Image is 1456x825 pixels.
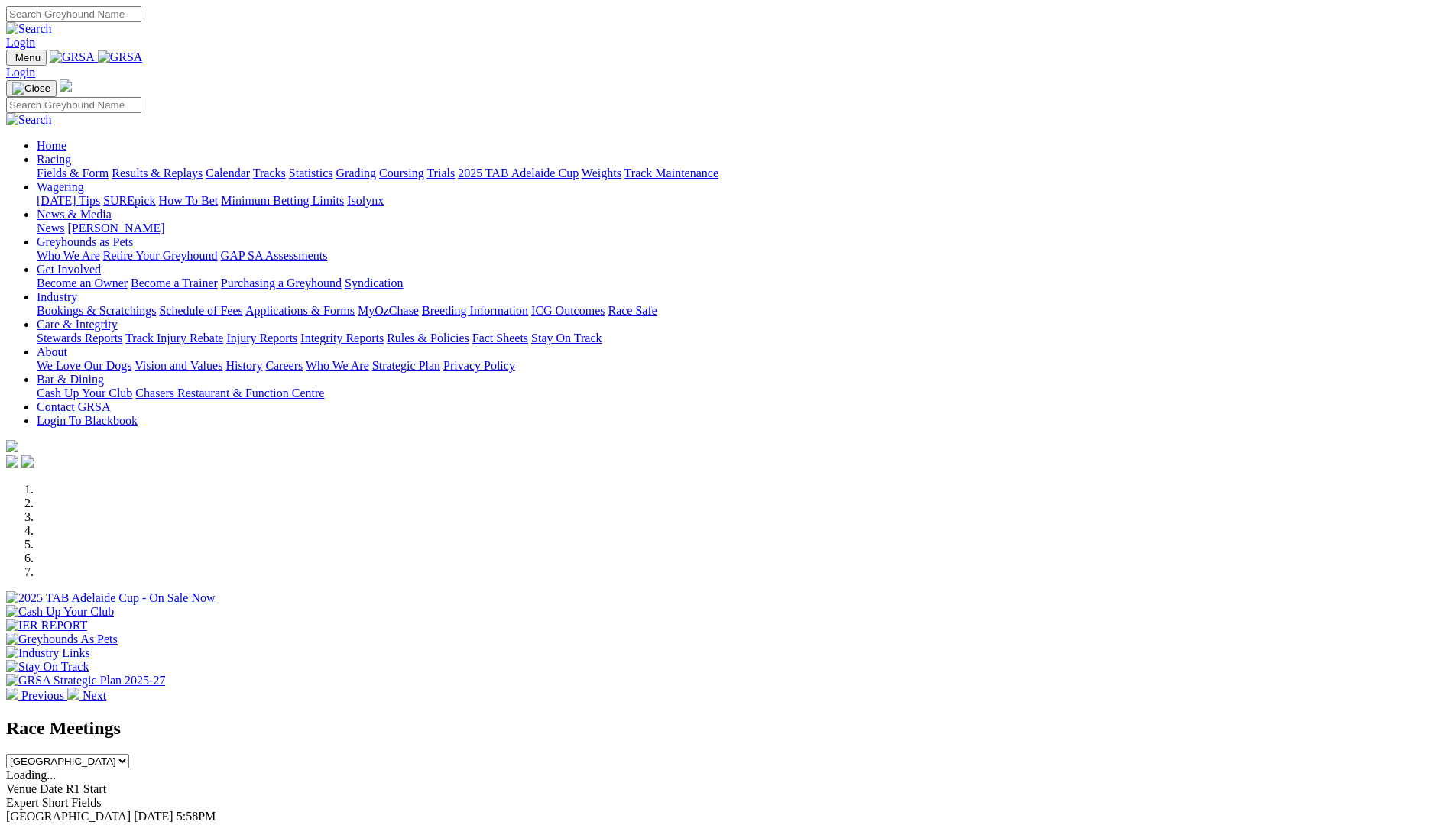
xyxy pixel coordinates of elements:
[345,277,403,290] a: Syndication
[37,277,1450,290] div: Get Involved
[135,387,324,400] a: Chasers Restaurant & Function Centre
[21,689,64,702] span: Previous
[37,277,128,290] a: Become an Owner
[6,591,216,605] img: 2025 TAB Adelaide Cup - On Sale Now
[37,304,156,317] a: Bookings & Scratchings
[159,194,219,207] a: How To Bet
[624,167,718,180] a: Track Maintenance
[37,414,138,427] a: Login To Blackbook
[134,810,173,823] span: [DATE]
[426,167,455,180] a: Trials
[6,97,141,113] input: Search
[372,359,440,372] a: Strategic Plan
[112,167,203,180] a: Results & Replays
[6,674,165,687] img: GRSA Strategic Plan 2025-27
[83,689,106,702] span: Next
[336,167,376,180] a: Grading
[177,810,216,823] span: 5:58PM
[6,36,35,49] a: Login
[131,277,218,290] a: Become a Trainer
[6,768,56,781] span: Loading...
[531,304,605,317] a: ICG Outcomes
[221,194,344,207] a: Minimum Betting Limits
[253,167,286,180] a: Tracks
[37,249,1450,263] div: Greyhounds as Pets
[103,194,155,207] a: SUREpick
[37,387,132,400] a: Cash Up Your Club
[443,359,515,372] a: Privacy Policy
[358,304,419,317] a: MyOzChase
[37,387,1450,400] div: Bar & Dining
[50,50,95,64] img: GRSA
[6,646,90,660] img: Industry Links
[245,304,355,317] a: Applications & Forms
[289,167,333,180] a: Statistics
[37,194,100,207] a: [DATE] Tips
[6,782,37,795] span: Venue
[103,249,218,262] a: Retire Your Greyhound
[37,373,104,386] a: Bar & Dining
[37,304,1450,318] div: Industry
[6,440,18,452] img: logo-grsa-white.png
[37,180,84,193] a: Wagering
[265,359,303,372] a: Careers
[37,332,1450,345] div: Care & Integrity
[6,687,18,700] img: chevron-left-pager-white.svg
[71,796,101,809] span: Fields
[37,167,109,180] a: Fields & Form
[37,167,1450,180] div: Racing
[6,6,141,22] input: Search
[306,359,369,372] a: Who We Are
[37,153,71,166] a: Racing
[6,66,35,79] a: Login
[15,52,41,63] span: Menu
[37,290,77,303] a: Industry
[37,318,118,331] a: Care & Integrity
[225,359,262,372] a: History
[37,359,131,372] a: We Love Our Dogs
[37,222,64,235] a: News
[472,332,528,345] a: Fact Sheets
[206,167,250,180] a: Calendar
[608,304,657,317] a: Race Safe
[226,332,297,345] a: Injury Reports
[6,605,114,619] img: Cash Up Your Club
[6,50,47,66] button: Toggle navigation
[6,810,131,823] span: [GEOGRAPHIC_DATA]
[60,79,72,92] img: logo-grsa-white.png
[37,345,67,358] a: About
[21,455,34,467] img: twitter.svg
[40,782,63,795] span: Date
[37,249,100,262] a: Who We Are
[300,332,384,345] a: Integrity Reports
[67,222,164,235] a: [PERSON_NAME]
[6,80,57,97] button: Toggle navigation
[37,359,1450,373] div: About
[37,139,66,152] a: Home
[37,235,133,248] a: Greyhounds as Pets
[531,332,602,345] a: Stay On Track
[67,689,106,702] a: Next
[67,687,79,700] img: chevron-right-pager-white.svg
[12,82,50,95] img: Close
[6,113,52,127] img: Search
[6,689,67,702] a: Previous
[6,455,18,467] img: facebook.svg
[6,619,87,632] img: IER REPORT
[66,782,106,795] span: R1 Start
[98,50,143,64] img: GRSA
[458,167,579,180] a: 2025 TAB Adelaide Cup
[6,660,89,674] img: Stay On Track
[135,359,222,372] a: Vision and Values
[37,400,110,413] a: Contact GRSA
[6,22,52,36] img: Search
[6,796,39,809] span: Expert
[6,632,118,646] img: Greyhounds As Pets
[37,208,112,221] a: News & Media
[582,167,621,180] a: Weights
[37,263,101,276] a: Get Involved
[347,194,384,207] a: Isolynx
[387,332,469,345] a: Rules & Policies
[159,304,242,317] a: Schedule of Fees
[221,249,328,262] a: GAP SA Assessments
